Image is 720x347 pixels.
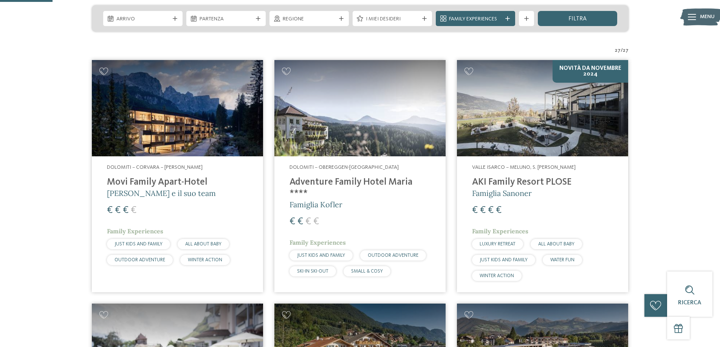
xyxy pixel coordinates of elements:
[538,242,574,247] span: ALL ABOUT BABY
[185,242,221,247] span: ALL ABOUT BABY
[472,227,528,235] span: Family Experiences
[480,205,486,215] span: €
[297,269,328,274] span: SKI-IN SKI-OUT
[480,242,516,247] span: LUXURY RETREAT
[568,16,587,22] span: filtra
[457,60,628,156] img: Cercate un hotel per famiglie? Qui troverete solo i migliori!
[472,188,532,198] span: Famiglia Sanoner
[274,60,446,292] a: Cercate un hotel per famiglie? Qui troverete solo i migliori! Dolomiti – Obereggen-[GEOGRAPHIC_DA...
[457,60,628,292] a: Cercate un hotel per famiglie? Qui troverete solo i migliori! NOVITÀ da novembre 2024 Valle Isarc...
[116,15,169,23] span: Arrivo
[123,205,129,215] span: €
[115,242,163,247] span: JUST KIDS AND FAMILY
[107,165,203,170] span: Dolomiti – Corvara – [PERSON_NAME]
[488,205,494,215] span: €
[92,60,263,156] img: Cercate un hotel per famiglie? Qui troverete solo i migliori!
[366,15,419,23] span: I miei desideri
[92,60,263,292] a: Cercate un hotel per famiglie? Qui troverete solo i migliori! Dolomiti – Corvara – [PERSON_NAME] ...
[115,205,121,215] span: €
[297,253,345,258] span: JUST KIDS AND FAMILY
[305,217,311,227] span: €
[107,177,248,188] h4: Movi Family Apart-Hotel
[678,300,701,306] span: Ricerca
[496,205,502,215] span: €
[290,200,342,209] span: Famiglia Kofler
[313,217,319,227] span: €
[472,177,613,188] h4: AKI Family Resort PLOSE
[200,15,252,23] span: Partenza
[615,47,621,54] span: 27
[297,217,303,227] span: €
[472,205,478,215] span: €
[449,15,502,23] span: Family Experiences
[368,253,418,258] span: OUTDOOR ADVENTURE
[188,258,222,262] span: WINTER ACTION
[351,269,383,274] span: SMALL & COSY
[480,258,528,262] span: JUST KIDS AND FAMILY
[115,258,165,262] span: OUTDOOR ADVENTURE
[107,227,163,235] span: Family Experiences
[290,217,295,227] span: €
[480,273,514,278] span: WINTER ACTION
[290,239,346,246] span: Family Experiences
[290,177,430,199] h4: Adventure Family Hotel Maria ****
[283,15,336,23] span: Regione
[472,165,576,170] span: Valle Isarco – Meluno, S. [PERSON_NAME]
[274,60,446,156] img: Adventure Family Hotel Maria ****
[107,188,216,198] span: [PERSON_NAME] e il suo team
[621,47,623,54] span: /
[290,165,399,170] span: Dolomiti – Obereggen-[GEOGRAPHIC_DATA]
[623,47,629,54] span: 27
[131,205,136,215] span: €
[550,258,574,262] span: WATER FUN
[107,205,113,215] span: €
